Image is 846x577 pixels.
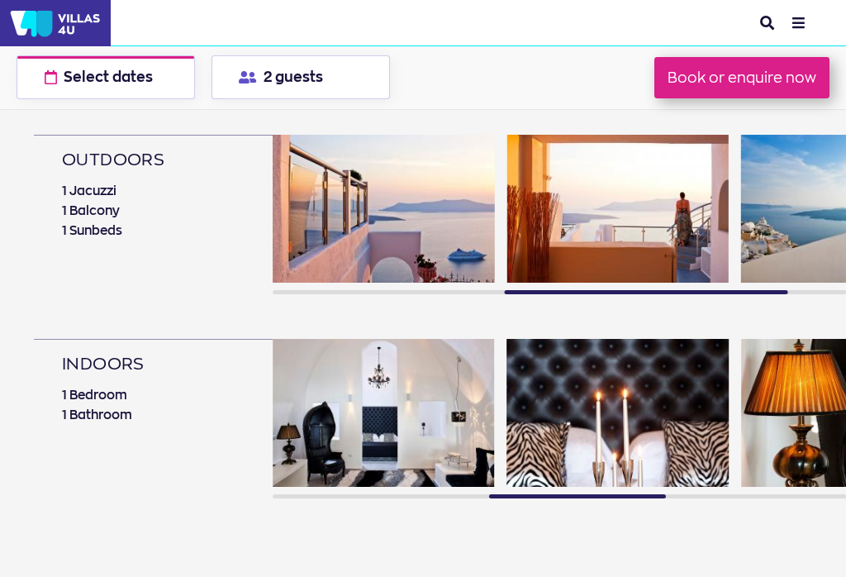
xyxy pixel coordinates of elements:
[62,150,245,177] h3: outdoors
[62,385,245,405] li: 1 Bedroom
[17,55,195,99] button: Select dates
[64,70,153,84] span: Select dates
[62,354,245,381] h3: indoors
[654,57,829,98] button: Book or enquire now
[62,181,245,201] li: 1 Jacuzzi
[62,201,245,221] li: 1 Balcony
[211,55,390,99] button: 2 guests
[62,405,245,425] li: 1 Bathroom
[62,221,245,241] li: 1 Sunbeds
